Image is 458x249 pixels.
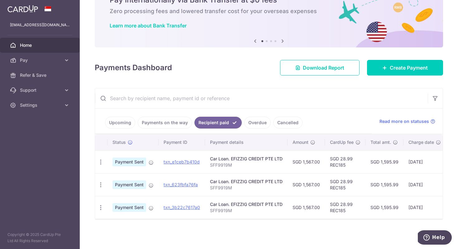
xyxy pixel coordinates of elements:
[403,150,446,173] td: [DATE]
[20,57,61,63] span: Pay
[112,203,146,212] span: Payment Sent
[288,150,325,173] td: SGD 1,567.00
[110,7,428,15] h6: Zero processing fees and lowered transfer cost for your overseas expenses
[288,196,325,219] td: SGD 1,567.00
[365,150,403,173] td: SGD 1,595.99
[159,134,205,150] th: Payment ID
[194,117,242,129] a: Recipient paid
[288,173,325,196] td: SGD 1,567.00
[164,182,198,187] a: txn_623fbfa76fa
[273,117,303,129] a: Cancelled
[418,230,452,246] iframe: Opens a widget where you can find more information
[379,118,435,124] a: Read more on statuses
[105,117,135,129] a: Upcoming
[325,196,365,219] td: SGD 28.99 REC185
[110,22,187,29] a: Learn more about Bank Transfer
[244,117,271,129] a: Overdue
[365,196,403,219] td: SGD 1,595.99
[210,207,283,214] p: SFF9919M
[367,60,443,76] a: Create Payment
[408,139,434,145] span: Charge date
[10,22,70,28] p: [EMAIL_ADDRESS][DOMAIN_NAME]
[210,162,283,168] p: SFF9919M
[112,139,126,145] span: Status
[325,150,365,173] td: SGD 28.99 REC185
[303,64,344,71] span: Download Report
[210,201,283,207] div: Car Loan. EFIZZIG CREDIT PTE LTD
[138,117,192,129] a: Payments on the way
[365,173,403,196] td: SGD 1,595.99
[403,196,446,219] td: [DATE]
[95,62,172,73] h4: Payments Dashboard
[20,102,61,108] span: Settings
[210,185,283,191] p: SFF9919M
[330,139,354,145] span: CardUp fee
[379,118,429,124] span: Read more on statuses
[325,173,365,196] td: SGD 28.99 REC185
[293,139,308,145] span: Amount
[370,139,391,145] span: Total amt.
[210,156,283,162] div: Car Loan. EFIZZIG CREDIT PTE LTD
[112,158,146,166] span: Payment Sent
[95,88,428,108] input: Search by recipient name, payment id or reference
[20,72,61,78] span: Refer & Save
[390,64,428,71] span: Create Payment
[280,60,360,76] a: Download Report
[164,159,200,164] a: txn_e1ceb7b410d
[210,178,283,185] div: Car Loan. EFIZZIG CREDIT PTE LTD
[7,5,38,12] img: CardUp
[164,205,200,210] a: txn_3b22c7617a0
[20,42,61,48] span: Home
[205,134,288,150] th: Payment details
[20,87,61,93] span: Support
[112,180,146,189] span: Payment Sent
[403,173,446,196] td: [DATE]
